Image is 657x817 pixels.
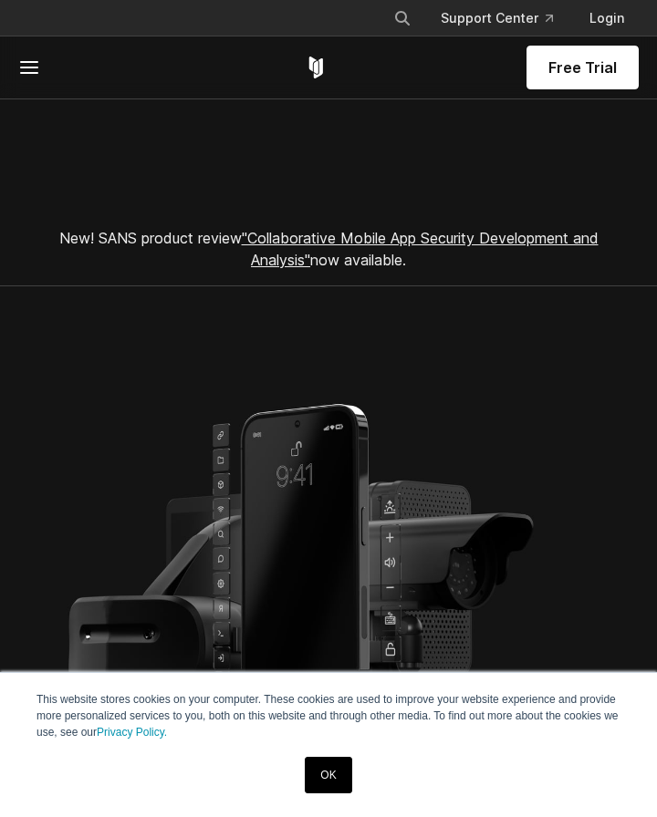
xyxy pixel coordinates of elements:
a: Corellium Home [305,57,328,78]
a: Privacy Policy. [97,726,167,739]
span: New! SANS product review now available. [59,229,599,269]
a: OK [305,757,351,793]
a: Free Trial [527,46,639,89]
a: Support Center [426,2,568,35]
a: Login [575,2,639,35]
img: Corellium_HomepageBanner_Mobile-Inline [29,381,555,773]
p: This website stores cookies on your computer. These cookies are used to improve your website expe... [36,691,620,740]
span: Free Trial [548,57,617,78]
div: Navigation Menu [379,2,639,35]
a: "Collaborative Mobile App Security Development and Analysis" [242,229,599,269]
button: Search [386,2,419,35]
